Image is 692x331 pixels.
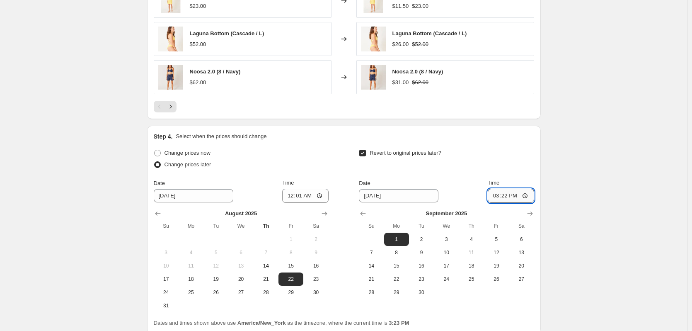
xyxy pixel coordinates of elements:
[282,223,300,229] span: Fr
[278,286,303,299] button: Friday August 29 2025
[237,320,286,326] b: America/New_York
[154,246,179,259] button: Sunday August 3 2025
[278,246,303,259] button: Friday August 8 2025
[370,150,441,156] span: Revert to original prices later?
[228,259,253,273] button: Wednesday August 13 2025
[228,286,253,299] button: Wednesday August 27 2025
[412,289,431,296] span: 30
[387,263,406,269] span: 15
[207,263,225,269] span: 12
[387,276,406,282] span: 22
[154,259,179,273] button: Sunday August 10 2025
[389,320,409,326] b: 3:23 PM
[190,2,206,10] div: $23.00
[154,180,165,186] span: Date
[254,273,278,286] button: Thursday August 21 2025
[487,249,506,256] span: 12
[359,219,384,233] th: Sunday
[459,246,484,259] button: Thursday September 11 2025
[434,273,459,286] button: Wednesday September 24 2025
[182,276,200,282] span: 18
[359,246,384,259] button: Sunday September 7 2025
[228,273,253,286] button: Wednesday August 20 2025
[392,30,467,37] span: Laguna Bottom (Cascade / L)
[412,263,431,269] span: 16
[190,78,206,87] div: $62.00
[157,223,175,229] span: Su
[362,276,380,282] span: 21
[384,219,409,233] th: Monday
[359,189,438,202] input: 8/14/2025
[409,273,434,286] button: Tuesday September 23 2025
[459,233,484,246] button: Thursday September 4 2025
[157,289,175,296] span: 24
[437,263,455,269] span: 17
[179,286,203,299] button: Monday August 25 2025
[319,208,330,219] button: Show next month, September 2025
[487,236,506,243] span: 5
[154,132,173,141] h2: Step 4.
[462,249,480,256] span: 11
[207,276,225,282] span: 19
[359,180,370,186] span: Date
[512,236,530,243] span: 6
[412,236,431,243] span: 2
[282,180,294,186] span: Time
[157,276,175,282] span: 17
[361,27,386,51] img: xm5cocd8j5sqvldhsaa9_1024x1024_2x_5638f95e-8beb-4952-aa4a-affac1dbad1d_80x.webp
[459,273,484,286] button: Thursday September 25 2025
[154,189,233,202] input: 8/14/2025
[203,246,228,259] button: Tuesday August 5 2025
[165,101,177,112] button: Next
[437,236,455,243] span: 3
[179,273,203,286] button: Monday August 18 2025
[179,246,203,259] button: Monday August 4 2025
[509,233,534,246] button: Saturday September 6 2025
[257,276,275,282] span: 21
[154,320,409,326] span: Dates and times shown above use as the timezone, where the current time is
[387,236,406,243] span: 1
[392,2,409,10] div: $11.50
[207,249,225,256] span: 5
[409,233,434,246] button: Tuesday September 2 2025
[392,40,409,49] div: $26.00
[282,263,300,269] span: 15
[409,219,434,233] th: Tuesday
[387,289,406,296] span: 29
[182,223,200,229] span: Mo
[512,276,530,282] span: 27
[232,223,250,229] span: We
[157,302,175,309] span: 31
[434,233,459,246] button: Wednesday September 3 2025
[157,249,175,256] span: 3
[437,249,455,256] span: 10
[462,263,480,269] span: 18
[487,276,506,282] span: 26
[179,259,203,273] button: Monday August 11 2025
[228,219,253,233] th: Wednesday
[282,289,300,296] span: 29
[387,223,406,229] span: Mo
[307,236,325,243] span: 2
[412,276,431,282] span: 23
[158,27,183,51] img: xm5cocd8j5sqvldhsaa9_1024x1024_2x_5638f95e-8beb-4952-aa4a-affac1dbad1d_80x.webp
[278,219,303,233] th: Friday
[307,263,325,269] span: 16
[303,286,328,299] button: Saturday August 30 2025
[384,286,409,299] button: Monday September 29 2025
[165,161,211,168] span: Change prices later
[412,2,428,10] strike: $23.00
[154,286,179,299] button: Sunday August 24 2025
[307,223,325,229] span: Sa
[359,259,384,273] button: Sunday September 14 2025
[257,263,275,269] span: 14
[359,286,384,299] button: Sunday September 28 2025
[182,249,200,256] span: 4
[278,273,303,286] button: Friday August 22 2025
[512,263,530,269] span: 20
[282,236,300,243] span: 1
[509,273,534,286] button: Saturday September 27 2025
[384,233,409,246] button: Monday September 1 2025
[509,219,534,233] th: Saturday
[361,65,386,90] img: qhhzd0t2em222ujvf46w_1024x1024_2x_94234166-950c-4173-8ab2-b7e0ec43602b_80x.webp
